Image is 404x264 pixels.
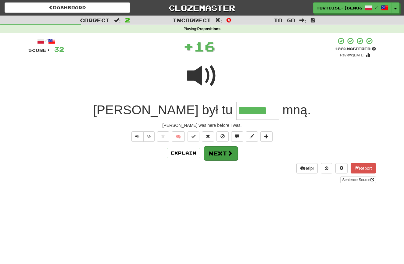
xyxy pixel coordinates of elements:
button: ½ [143,131,155,142]
button: Set this sentence to 100% Mastered (alt+m) [187,131,199,142]
button: Help! [296,163,318,173]
button: Reset to 0% Mastered (alt+r) [202,131,214,142]
button: Add to collection (alt+a) [260,131,273,142]
button: Explain [167,148,200,158]
a: tortoise-[DEMOGRAPHIC_DATA] / [313,2,392,13]
span: 100 % [334,46,347,51]
span: tortoise-[DEMOGRAPHIC_DATA] [316,5,362,11]
span: 8 [310,16,316,23]
button: Edit sentence (alt+d) [246,131,258,142]
button: Favorite sentence (alt+f) [157,131,169,142]
span: : [299,18,306,23]
div: [PERSON_NAME] was here before I was. [28,122,376,128]
div: Mastered [334,46,376,52]
button: Play sentence audio (ctl+space) [131,131,144,142]
span: : [114,18,121,23]
button: Ignore sentence (alt+i) [216,131,229,142]
span: 32 [54,45,64,53]
button: Next [204,146,238,160]
span: + [183,37,194,55]
span: tu [222,103,233,117]
span: był [202,103,218,117]
button: Discuss sentence (alt+u) [231,131,243,142]
button: Round history (alt+y) [321,163,332,173]
a: Sentence Source [340,177,376,183]
span: Correct [80,17,110,23]
div: Text-to-speech controls [130,131,155,142]
span: 16 [194,39,215,54]
span: To go [274,17,295,23]
small: Review: [DATE] [340,53,364,57]
span: . [279,103,311,117]
span: [PERSON_NAME] [93,103,198,117]
a: Clozemaster [139,2,265,13]
button: Report [351,163,376,173]
span: : [215,18,222,23]
strong: Prepositions [197,27,220,31]
span: 0 [226,16,231,23]
div: / [28,37,64,45]
button: 🧠 [172,131,185,142]
span: Incorrect [173,17,211,23]
span: 2 [125,16,130,23]
span: Score: [28,48,50,53]
span: / [375,5,378,9]
a: Dashboard [5,2,130,13]
span: mną [282,103,307,117]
